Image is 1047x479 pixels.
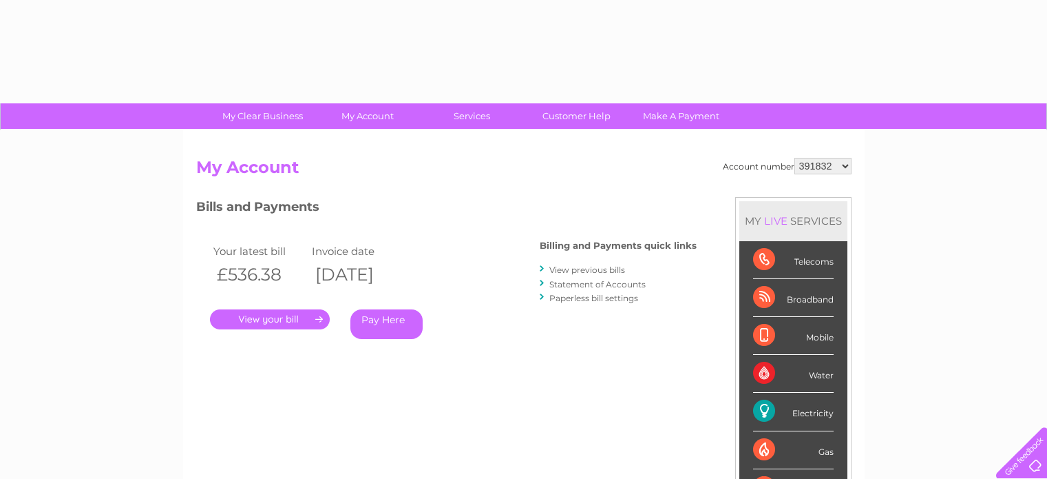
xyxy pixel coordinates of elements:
[549,279,646,289] a: Statement of Accounts
[210,261,309,289] th: £536.38
[540,241,697,251] h4: Billing and Payments quick links
[761,214,790,227] div: LIVE
[310,103,424,129] a: My Account
[753,393,834,431] div: Electricity
[206,103,319,129] a: My Clear Business
[624,103,738,129] a: Make A Payment
[350,309,423,339] a: Pay Here
[308,261,408,289] th: [DATE]
[520,103,633,129] a: Customer Help
[753,241,834,279] div: Telecoms
[308,242,408,261] td: Invoice date
[753,431,834,469] div: Gas
[549,265,625,275] a: View previous bills
[753,317,834,355] div: Mobile
[723,158,852,174] div: Account number
[196,197,697,221] h3: Bills and Payments
[753,355,834,393] div: Water
[753,279,834,317] div: Broadband
[415,103,529,129] a: Services
[210,242,309,261] td: Your latest bill
[549,293,638,303] a: Paperless bill settings
[210,309,330,329] a: .
[739,201,847,241] div: MY SERVICES
[196,158,852,184] h2: My Account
